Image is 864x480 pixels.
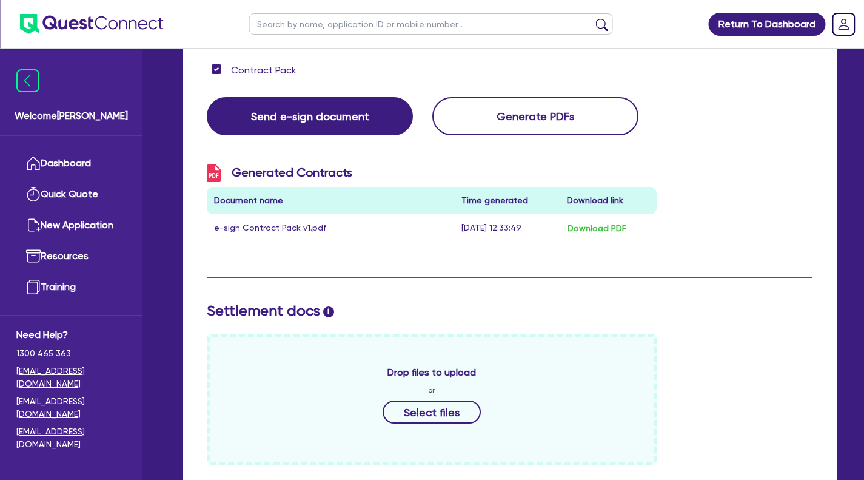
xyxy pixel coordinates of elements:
th: Download link [560,187,657,214]
td: [DATE] 12:33:49 [454,214,560,243]
span: Drop files to upload [387,365,476,380]
a: New Application [16,210,126,241]
span: Welcome [PERSON_NAME] [15,109,128,123]
button: Generate PDFs [432,97,638,135]
img: icon-pdf [207,164,221,182]
span: 1300 465 363 [16,347,126,360]
button: Download PDF [567,221,627,235]
span: or [428,385,435,396]
h3: Generated Contracts [207,164,657,182]
label: Contract Pack [231,63,296,78]
a: [EMAIL_ADDRESS][DOMAIN_NAME] [16,425,126,451]
input: Search by name, application ID or mobile number... [249,13,613,35]
img: icon-menu-close [16,69,39,92]
a: Resources [16,241,126,272]
img: new-application [26,218,41,232]
a: Quick Quote [16,179,126,210]
a: [EMAIL_ADDRESS][DOMAIN_NAME] [16,365,126,390]
img: quick-quote [26,187,41,201]
a: Dashboard [16,148,126,179]
h2: Settlement docs [207,302,812,320]
button: Send e-sign document [207,97,413,135]
span: i [323,306,334,317]
button: Select files [383,401,481,424]
img: resources [26,249,41,263]
a: Dropdown toggle [828,8,859,40]
img: quest-connect-logo-blue [19,14,163,34]
a: Return To Dashboard [708,13,825,36]
td: e-sign Contract Pack v1.pdf [207,214,454,243]
img: training [26,280,41,294]
a: [EMAIL_ADDRESS][DOMAIN_NAME] [16,395,126,421]
span: Need Help? [16,328,126,342]
th: Document name [207,187,454,214]
a: Training [16,272,126,303]
th: Time generated [454,187,560,214]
